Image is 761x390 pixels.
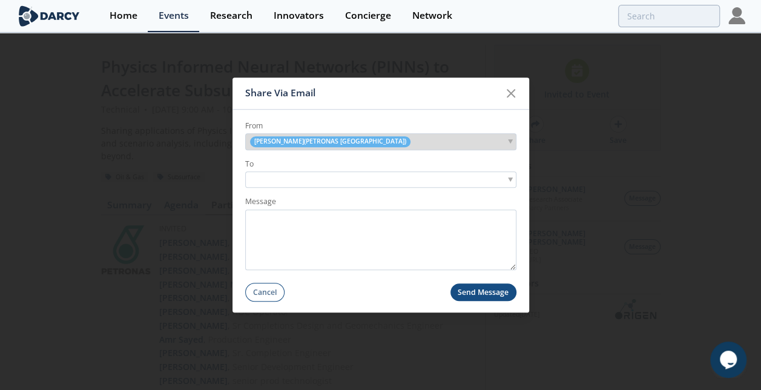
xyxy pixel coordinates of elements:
div: Events [159,11,189,21]
button: Send Message [450,283,516,301]
button: Cancel [245,283,285,302]
span: [PERSON_NAME] ( PETRONAS [GEOGRAPHIC_DATA] ) [250,137,410,147]
label: Message [245,197,516,208]
img: logo-wide.svg [16,5,82,27]
div: Research [210,11,252,21]
div: Network [412,11,452,21]
label: From [245,121,516,131]
label: To [245,159,516,170]
div: [PERSON_NAME](PETRONAS [GEOGRAPHIC_DATA]) [245,134,516,150]
div: Home [110,11,137,21]
div: Share Via Email [245,82,500,105]
div: Concierge [345,11,391,21]
img: Profile [728,7,745,24]
iframe: chat widget [710,342,749,378]
div: Innovators [274,11,324,21]
input: Advanced Search [618,5,720,27]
